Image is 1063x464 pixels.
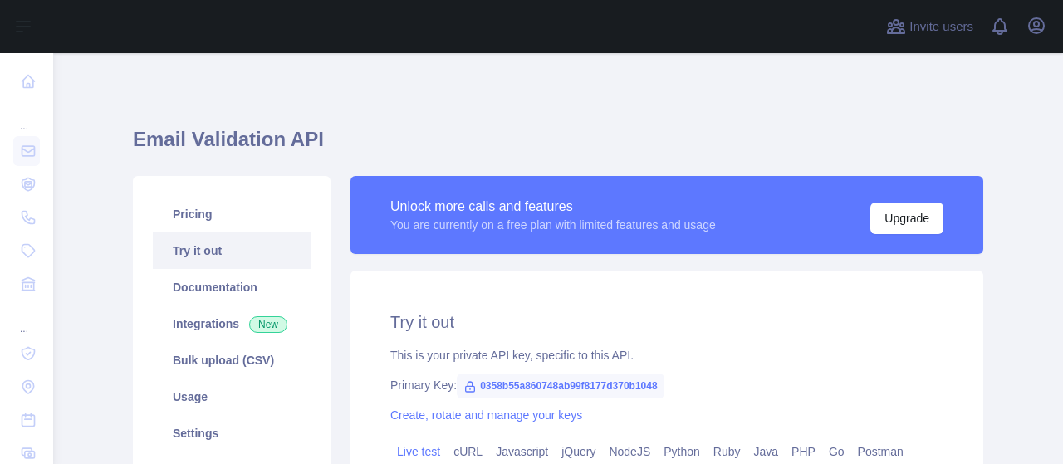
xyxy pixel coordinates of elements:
a: Integrations New [153,305,311,342]
a: Settings [153,415,311,452]
a: Bulk upload (CSV) [153,342,311,379]
button: Upgrade [870,203,943,234]
h1: Email Validation API [133,126,983,166]
div: ... [13,100,40,133]
span: New [249,316,287,333]
div: This is your private API key, specific to this API. [390,347,943,364]
a: Pricing [153,196,311,232]
a: Try it out [153,232,311,269]
a: Create, rotate and manage your keys [390,408,582,422]
button: Invite users [883,13,977,40]
div: Unlock more calls and features [390,197,716,217]
a: Usage [153,379,311,415]
div: Primary Key: [390,377,943,393]
span: Invite users [909,17,973,37]
div: You are currently on a free plan with limited features and usage [390,217,716,233]
span: 0358b55a860748ab99f8177d370b1048 [457,374,664,398]
a: Documentation [153,269,311,305]
h2: Try it out [390,310,943,334]
div: ... [13,302,40,335]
